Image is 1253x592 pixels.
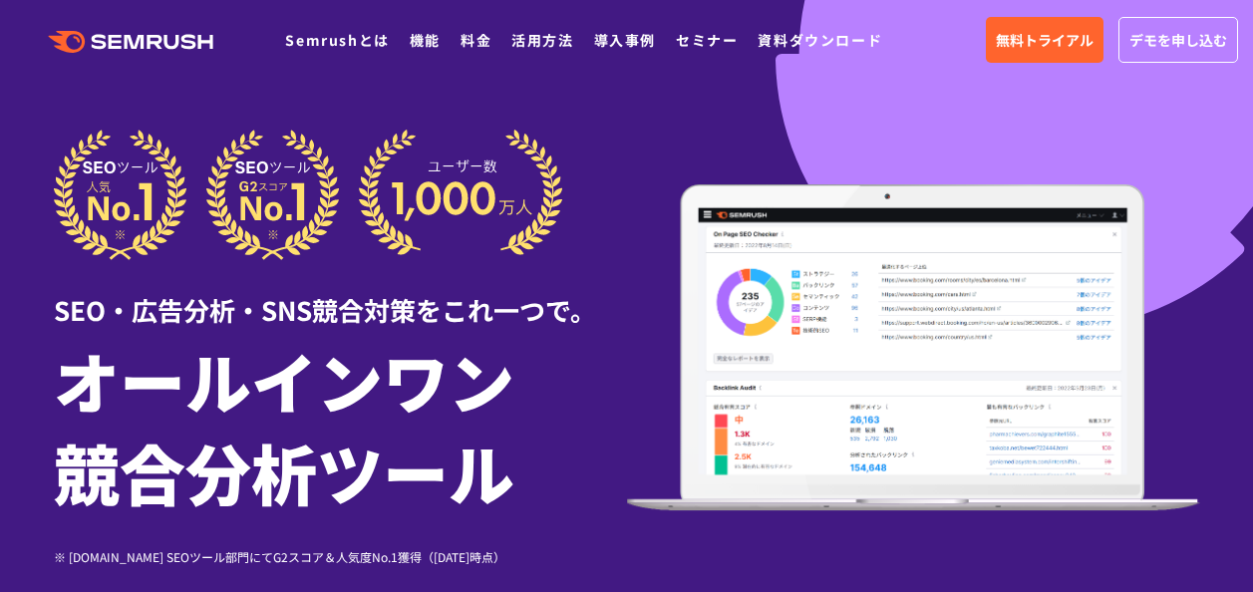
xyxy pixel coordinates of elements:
a: 料金 [461,30,491,50]
a: 機能 [410,30,441,50]
span: 無料トライアル [996,29,1094,51]
a: Semrushとは [285,30,389,50]
div: ※ [DOMAIN_NAME] SEOツール部門にてG2スコア＆人気度No.1獲得（[DATE]時点） [54,547,627,566]
a: デモを申し込む [1118,17,1238,63]
a: 資料ダウンロード [758,30,882,50]
span: デモを申し込む [1129,29,1227,51]
a: 無料トライアル [986,17,1103,63]
a: 活用方法 [511,30,573,50]
a: 導入事例 [594,30,656,50]
h1: オールインワン 競合分析ツール [54,334,627,517]
div: SEO・広告分析・SNS競合対策をこれ一つで。 [54,260,627,329]
a: セミナー [676,30,738,50]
